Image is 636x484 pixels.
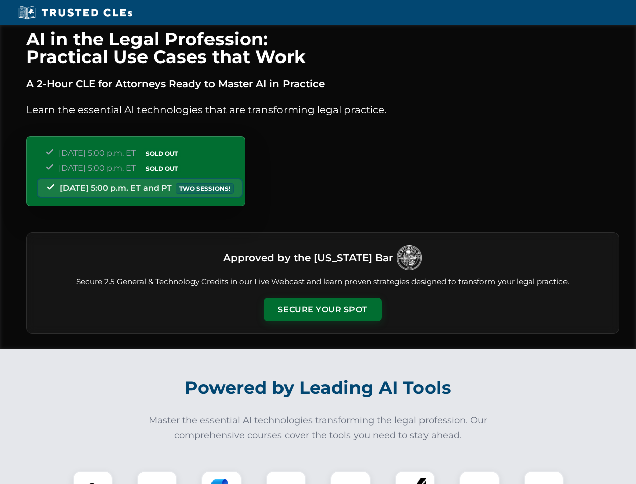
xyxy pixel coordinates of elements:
h1: AI in the Legal Profession: Practical Use Cases that Work [26,30,619,66]
p: Secure 2.5 General & Technology Credits in our Live Webcast and learn proven strategies designed ... [39,276,607,288]
span: SOLD OUT [142,148,181,159]
span: [DATE] 5:00 p.m. ET [59,163,136,173]
span: [DATE] 5:00 p.m. ET [59,148,136,158]
p: Master the essential AI technologies transforming the legal profession. Our comprehensive courses... [142,413,494,443]
p: Learn the essential AI technologies that are transforming legal practice. [26,102,619,118]
img: Trusted CLEs [15,5,135,20]
p: A 2-Hour CLE for Attorneys Ready to Master AI in Practice [26,76,619,92]
button: Secure Your Spot [264,298,382,321]
span: SOLD OUT [142,163,181,174]
img: Logo [397,245,422,270]
h2: Powered by Leading AI Tools [39,370,597,405]
h3: Approved by the [US_STATE] Bar [223,249,393,267]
